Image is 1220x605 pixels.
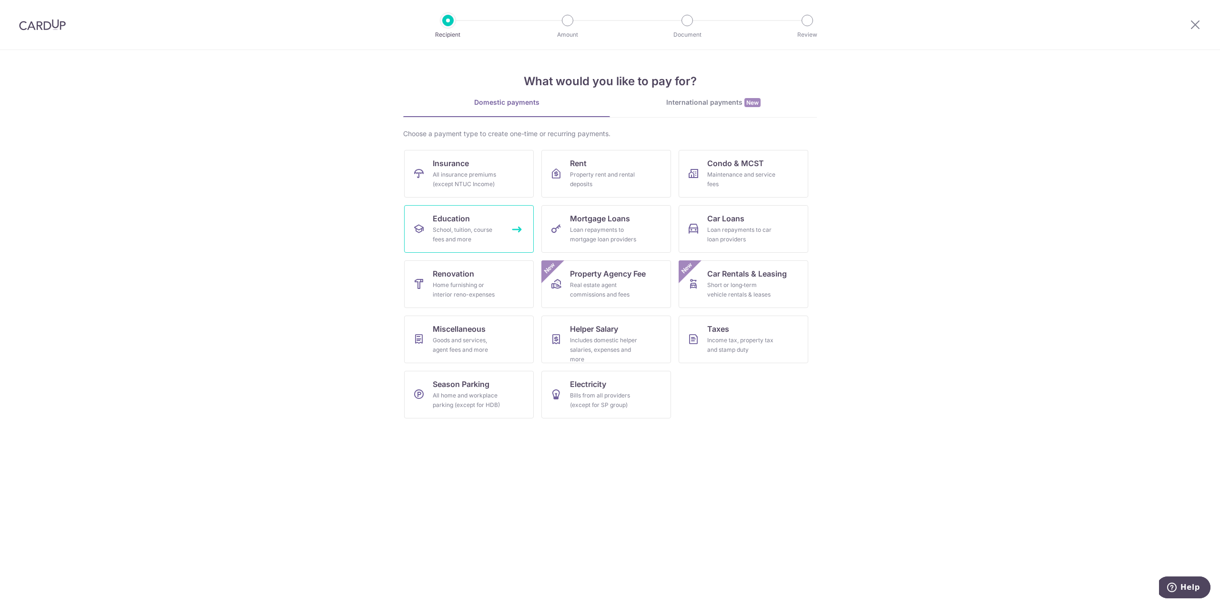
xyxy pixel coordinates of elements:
span: Condo & MCST [707,158,764,169]
div: All home and workplace parking (except for HDB) [433,391,501,410]
div: Loan repayments to mortgage loan providers [570,225,639,244]
span: Rent [570,158,587,169]
a: Helper SalaryIncludes domestic helper salaries, expenses and more [541,316,671,363]
a: RenovationHome furnishing or interior reno-expenses [404,260,534,308]
div: School, tuition, course fees and more [433,225,501,244]
a: MiscellaneousGoods and services, agent fees and more [404,316,534,363]
span: Education [433,213,470,224]
div: Home furnishing or interior reno-expenses [433,280,501,299]
div: International payments [610,98,817,108]
a: Car LoansLoan repayments to car loan providers [679,205,808,253]
p: Document [652,30,722,40]
span: Taxes [707,323,729,335]
span: Helper Salary [570,323,618,335]
a: Season ParkingAll home and workplace parking (except for HDB) [404,371,534,418]
div: Bills from all providers (except for SP group) [570,391,639,410]
span: Insurance [433,158,469,169]
span: New [679,260,695,276]
span: Property Agency Fee [570,268,646,279]
div: Choose a payment type to create one-time or recurring payments. [403,129,817,139]
span: Miscellaneous [433,323,486,335]
a: TaxesIncome tax, property tax and stamp duty [679,316,808,363]
a: Car Rentals & LeasingShort or long‑term vehicle rentals & leasesNew [679,260,808,308]
div: Loan repayments to car loan providers [707,225,776,244]
span: Mortgage Loans [570,213,630,224]
a: RentProperty rent and rental deposits [541,150,671,198]
a: Mortgage LoansLoan repayments to mortgage loan providers [541,205,671,253]
div: Real estate agent commissions and fees [570,280,639,299]
p: Amount [532,30,603,40]
a: ElectricityBills from all providers (except for SP group) [541,371,671,418]
span: Car Rentals & Leasing [707,268,787,279]
span: New [542,260,558,276]
div: Property rent and rental deposits [570,170,639,189]
iframe: Opens a widget where you can find more information [1159,576,1210,600]
div: All insurance premiums (except NTUC Income) [433,170,501,189]
a: EducationSchool, tuition, course fees and more [404,205,534,253]
p: Recipient [413,30,483,40]
div: Includes domestic helper salaries, expenses and more [570,336,639,364]
img: CardUp [19,19,66,30]
div: Domestic payments [403,98,610,107]
span: Car Loans [707,213,744,224]
div: Income tax, property tax and stamp duty [707,336,776,355]
p: Review [772,30,843,40]
a: InsuranceAll insurance premiums (except NTUC Income) [404,150,534,198]
span: Renovation [433,268,474,279]
span: Help [21,7,41,15]
a: Condo & MCSTMaintenance and service fees [679,150,808,198]
a: Property Agency FeeReal estate agent commissions and feesNew [541,260,671,308]
div: Goods and services, agent fees and more [433,336,501,355]
span: Season Parking [433,378,489,390]
h4: What would you like to pay for? [403,73,817,90]
span: New [744,98,761,107]
span: Electricity [570,378,606,390]
div: Short or long‑term vehicle rentals & leases [707,280,776,299]
div: Maintenance and service fees [707,170,776,189]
